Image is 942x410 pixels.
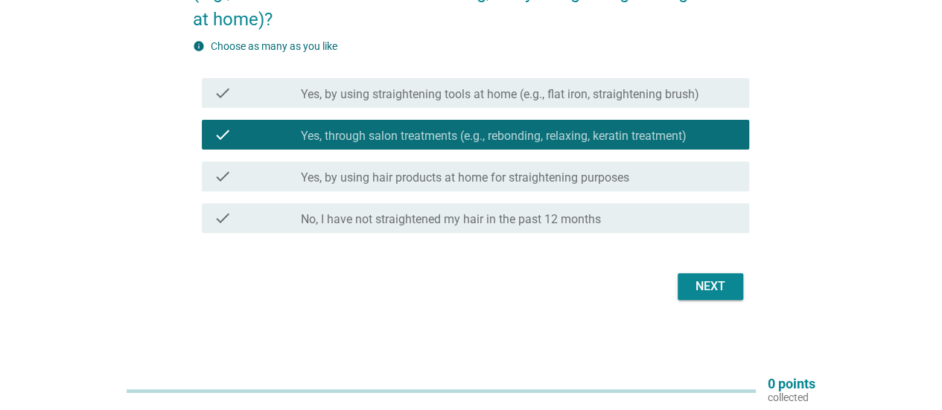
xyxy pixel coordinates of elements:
i: check [214,126,232,144]
p: 0 points [768,377,815,391]
label: Yes, by using straightening tools at home (e.g., flat iron, straightening brush) [301,87,699,102]
p: collected [768,391,815,404]
label: Choose as many as you like [211,40,337,52]
label: Yes, by using hair products at home for straightening purposes [301,170,629,185]
button: Next [678,273,743,300]
label: No, I have not straightened my hair in the past 12 months [301,212,601,227]
i: check [214,84,232,102]
i: check [214,209,232,227]
i: info [193,40,205,52]
label: Yes, through salon treatments (e.g., rebonding, relaxing, keratin treatment) [301,129,687,144]
i: check [214,167,232,185]
div: Next [690,278,731,295]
